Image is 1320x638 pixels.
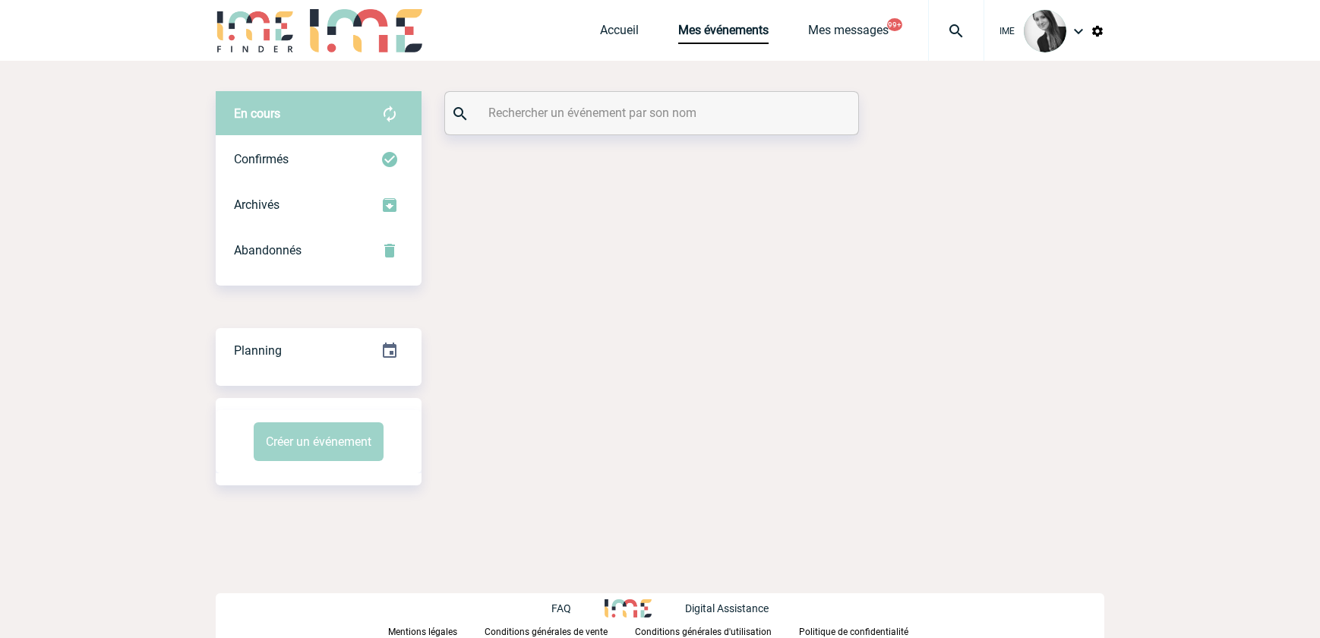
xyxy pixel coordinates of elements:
a: Politique de confidentialité [799,624,933,638]
div: Retrouvez ici tous les événements que vous avez décidé d'archiver [216,182,422,228]
p: FAQ [551,602,571,614]
span: Archivés [234,197,279,212]
a: FAQ [551,600,605,614]
button: 99+ [887,18,902,31]
button: Créer un événement [254,422,384,461]
img: http://www.idealmeetingsevents.fr/ [605,599,652,617]
span: IME [999,26,1015,36]
span: Confirmés [234,152,289,166]
p: Digital Assistance [685,602,769,614]
input: Rechercher un événement par son nom [485,102,823,124]
a: Conditions générales de vente [485,624,635,638]
img: IME-Finder [216,9,295,52]
a: Conditions générales d'utilisation [635,624,799,638]
a: Mes messages [808,23,889,44]
p: Conditions générales d'utilisation [635,627,772,637]
a: Mentions légales [388,624,485,638]
p: Mentions légales [388,627,457,637]
div: Retrouvez ici tous vos événements organisés par date et état d'avancement [216,328,422,374]
p: Conditions générales de vente [485,627,608,637]
span: Planning [234,343,282,358]
span: Abandonnés [234,243,302,257]
div: Retrouvez ici tous vos événements annulés [216,228,422,273]
span: En cours [234,106,280,121]
a: Mes événements [678,23,769,44]
p: Politique de confidentialité [799,627,908,637]
a: Accueil [600,23,639,44]
a: Planning [216,327,422,372]
img: 101050-0.jpg [1024,10,1066,52]
div: Retrouvez ici tous vos évènements avant confirmation [216,91,422,137]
